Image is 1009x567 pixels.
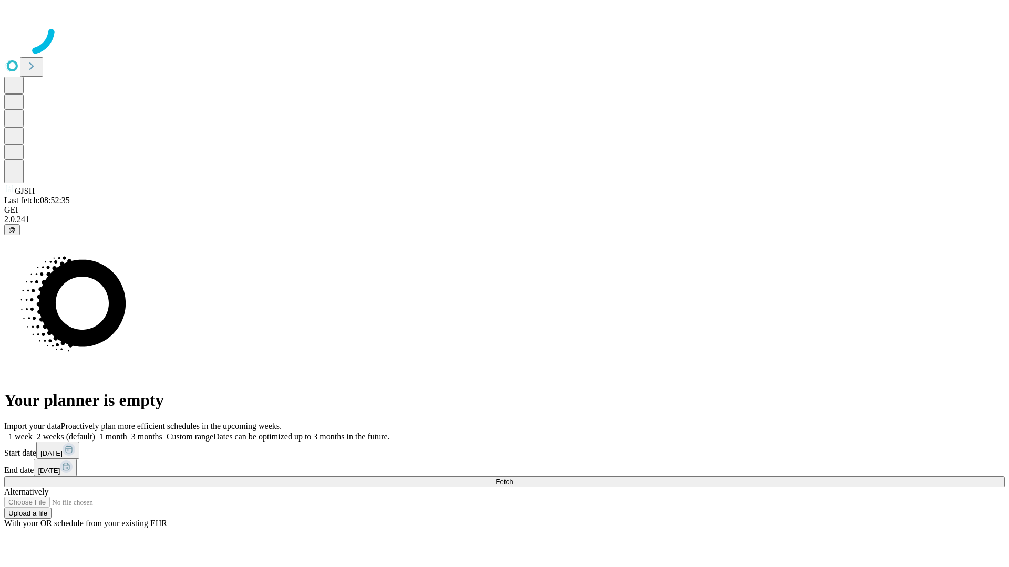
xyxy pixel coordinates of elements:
[37,432,95,441] span: 2 weeks (default)
[4,224,20,235] button: @
[4,508,52,519] button: Upload a file
[167,432,213,441] span: Custom range
[4,459,1005,476] div: End date
[131,432,162,441] span: 3 months
[36,442,79,459] button: [DATE]
[40,449,63,457] span: [DATE]
[4,215,1005,224] div: 2.0.241
[4,205,1005,215] div: GEI
[4,519,167,528] span: With your OR schedule from your existing EHR
[4,476,1005,487] button: Fetch
[61,422,282,430] span: Proactively plan more efficient schedules in the upcoming weeks.
[34,459,77,476] button: [DATE]
[213,432,389,441] span: Dates can be optimized up to 3 months in the future.
[4,487,48,496] span: Alternatively
[15,186,35,195] span: GJSH
[496,478,513,486] span: Fetch
[99,432,127,441] span: 1 month
[38,467,60,475] span: [DATE]
[4,196,70,205] span: Last fetch: 08:52:35
[8,226,16,234] span: @
[4,391,1005,410] h1: Your planner is empty
[8,432,33,441] span: 1 week
[4,422,61,430] span: Import your data
[4,442,1005,459] div: Start date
